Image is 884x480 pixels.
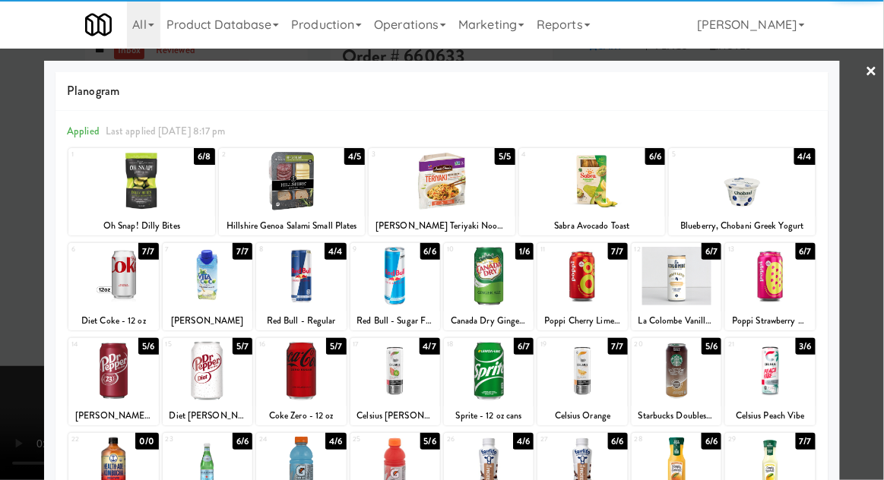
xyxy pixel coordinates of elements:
[540,406,625,425] div: Celsius Orange
[85,11,112,38] img: Micromart
[138,338,158,355] div: 5/6
[796,433,816,450] div: 7/7
[632,311,721,330] div: La Colombe Vanilla Cold Brew Coffee
[233,433,252,450] div: 6/6
[344,148,365,165] div: 4/5
[521,216,664,235] div: Sabra Avocado Toast
[233,338,252,355] div: 5/7
[256,243,346,330] div: 84/4Red Bull - Regular
[68,311,158,330] div: Diet Coke - 12 oz
[796,243,816,260] div: 6/7
[519,216,666,235] div: Sabra Avocado Toast
[635,433,676,446] div: 28
[671,216,813,235] div: Blueberry, Chobani Greek Yogurt
[608,338,628,355] div: 7/7
[634,311,719,330] div: La Colombe Vanilla Cold Brew Coffee
[67,80,817,103] span: Planogram
[350,243,440,330] div: 96/6Red Bull - Sugar Free
[727,311,813,330] div: Poppi Strawberry Lemon
[233,243,252,260] div: 7/7
[632,406,721,425] div: Starbucks Doubleshot Energy Caffe Mocha
[194,148,214,165] div: 6/8
[68,216,215,235] div: Oh Snap! Dilly Bites
[369,148,515,235] div: 35/5[PERSON_NAME] Teriyaki Noodle Bowl
[259,243,301,256] div: 8
[163,406,252,425] div: Diet [PERSON_NAME] - 12 oz Cans
[514,338,534,355] div: 6/7
[369,216,515,235] div: [PERSON_NAME] Teriyaki Noodle Bowl
[513,433,534,450] div: 4/6
[645,148,665,165] div: 6/6
[222,148,292,161] div: 2
[353,338,395,351] div: 17
[444,243,534,330] div: 101/6Canada Dry Ginger Ale - 12 oz
[537,243,627,330] div: 117/7Poppi Cherry Limeade
[540,243,582,256] div: 11
[669,216,816,235] div: Blueberry, Chobani Greek Yogurt
[672,148,742,161] div: 5
[495,148,515,165] div: 5/5
[326,338,346,355] div: 5/7
[256,338,346,425] div: 165/7Coke Zero - 12 oz
[219,216,366,235] div: Hillshire Genoa Salami Small Plates
[71,148,141,161] div: 1
[221,216,363,235] div: Hillshire Genoa Salami Small Plates
[866,49,878,96] a: ×
[446,311,531,330] div: Canada Dry Ginger Ale - 12 oz
[635,338,676,351] div: 20
[728,243,770,256] div: 13
[71,338,113,351] div: 14
[259,338,301,351] div: 16
[702,338,721,355] div: 5/6
[353,311,438,330] div: Red Bull - Sugar Free
[634,406,719,425] div: Starbucks Doubleshot Energy Caffe Mocha
[325,243,346,260] div: 4/4
[68,243,158,330] div: 67/7Diet Coke - 12 oz
[725,243,815,330] div: 136/7Poppi Strawberry Lemon
[163,338,252,425] div: 155/7Diet [PERSON_NAME] - 12 oz Cans
[325,433,346,450] div: 4/6
[519,148,666,235] div: 46/6Sabra Avocado Toast
[540,433,582,446] div: 27
[444,311,534,330] div: Canada Dry Ginger Ale - 12 oz
[259,433,301,446] div: 24
[353,433,395,446] div: 25
[728,338,770,351] div: 21
[632,338,721,425] div: 205/6Starbucks Doubleshot Energy Caffe Mocha
[71,311,156,330] div: Diet Coke - 12 oz
[353,406,438,425] div: Celsius [PERSON_NAME]
[135,433,158,450] div: 0/0
[350,406,440,425] div: Celsius [PERSON_NAME]
[725,311,815,330] div: Poppi Strawberry Lemon
[537,311,627,330] div: Poppi Cherry Limeade
[540,311,625,330] div: Poppi Cherry Limeade
[420,433,440,450] div: 5/6
[537,406,627,425] div: Celsius Orange
[669,148,816,235] div: 54/4Blueberry, Chobani Greek Yogurt
[165,406,250,425] div: Diet [PERSON_NAME] - 12 oz Cans
[608,243,628,260] div: 7/7
[444,338,534,425] div: 186/7Sprite - 12 oz cans
[71,243,113,256] div: 6
[138,243,158,260] div: 7/7
[256,311,346,330] div: Red Bull - Regular
[67,124,100,138] span: Applied
[71,216,213,235] div: Oh Snap! Dilly Bites
[794,148,816,165] div: 4/4
[446,406,531,425] div: Sprite - 12 oz cans
[371,216,513,235] div: [PERSON_NAME] Teriyaki Noodle Bowl
[372,148,442,161] div: 3
[420,338,440,355] div: 4/7
[71,406,156,425] div: [PERSON_NAME] - 12 oz cans
[68,338,158,425] div: 145/6[PERSON_NAME] - 12 oz cans
[702,243,721,260] div: 6/7
[106,124,226,138] span: Last applied [DATE] 8:17 pm
[522,148,592,161] div: 4
[447,243,489,256] div: 10
[447,338,489,351] div: 18
[728,433,770,446] div: 29
[68,148,215,235] div: 16/8Oh Snap! Dilly Bites
[256,406,346,425] div: Coke Zero - 12 oz
[163,243,252,330] div: 77/7[PERSON_NAME]
[166,243,208,256] div: 7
